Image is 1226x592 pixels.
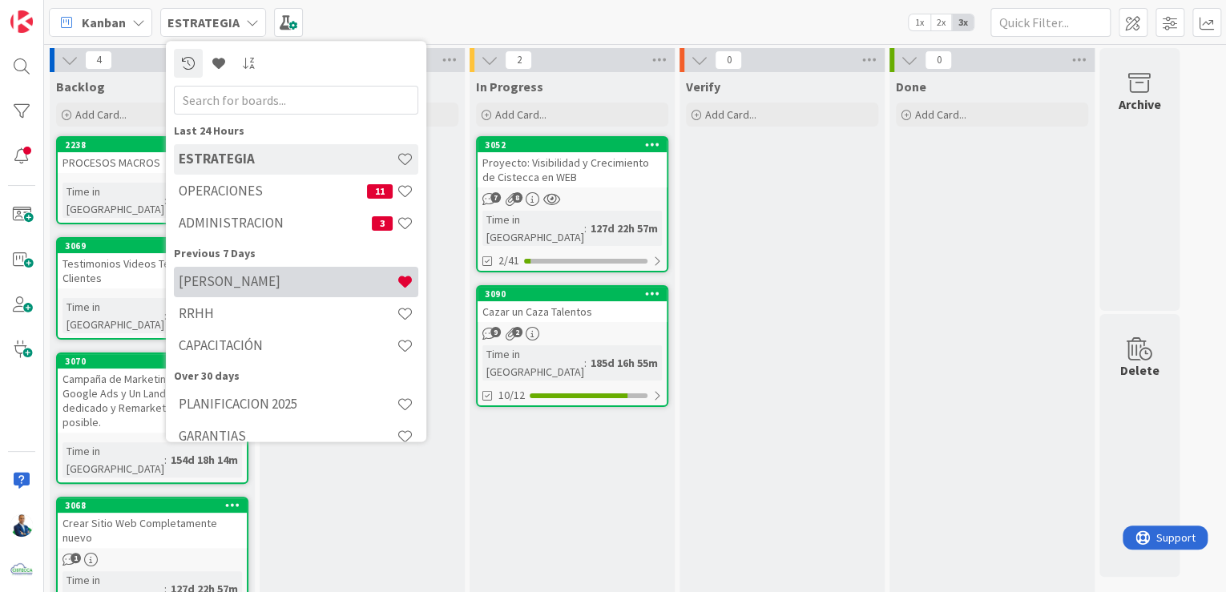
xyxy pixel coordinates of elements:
[498,387,525,404] span: 10/12
[584,219,587,237] span: :
[63,298,164,333] div: Time in [GEOGRAPHIC_DATA]
[925,50,952,70] span: 0
[485,288,667,300] div: 3090
[478,138,667,187] div: 3052Proyecto: Visibilidad y Crecimiento de Cistecca en WEB
[58,513,247,548] div: Crear Sitio Web Completamente nuevo
[705,107,756,122] span: Add Card...
[498,252,519,269] span: 2/41
[715,50,742,70] span: 0
[495,107,546,122] span: Add Card...
[482,345,584,381] div: Time in [GEOGRAPHIC_DATA]
[478,287,667,301] div: 3090
[75,107,127,122] span: Add Card...
[485,139,667,151] div: 3052
[63,442,164,477] div: Time in [GEOGRAPHIC_DATA]
[71,553,81,563] span: 1
[909,14,930,30] span: 1x
[56,352,248,484] a: 3070Campaña de Marketing Digital con Google Ads y Un Landing Page dedicado y Remarketing de ser p...
[1119,95,1161,114] div: Archive
[372,216,393,231] span: 3
[512,327,522,337] span: 2
[58,138,247,173] div: 2238PROCESOS MACROS
[179,215,372,232] h4: ADMINISTRACION
[65,240,247,252] div: 3069
[686,79,720,95] span: Verify
[56,79,105,95] span: Backlog
[512,192,522,203] span: 8
[476,136,668,272] a: 3052Proyecto: Visibilidad y Crecimiento de Cistecca en WEBTime in [GEOGRAPHIC_DATA]:127d 22h 57m2/41
[85,50,112,70] span: 4
[179,429,397,445] h4: GARANTIAS
[930,14,952,30] span: 2x
[58,239,247,253] div: 3069
[990,8,1111,37] input: Quick Filter...
[56,136,248,224] a: 2238PROCESOS MACROSTime in [GEOGRAPHIC_DATA]:423d 20h 40m
[63,183,164,218] div: Time in [GEOGRAPHIC_DATA]
[476,79,543,95] span: In Progress
[174,245,418,262] div: Previous 7 Days
[179,397,397,413] h4: PLANIFICACION 2025
[10,10,33,33] img: Visit kanbanzone.com
[56,237,248,340] a: 3069Testimonios Videos Testimoniales de ClientesTime in [GEOGRAPHIC_DATA]:154d 18h 14m
[915,107,966,122] span: Add Card...
[65,356,247,367] div: 3070
[505,50,532,70] span: 2
[58,368,247,433] div: Campaña de Marketing Digital con Google Ads y Un Landing Page dedicado y Remarketing de ser posible.
[10,514,33,537] img: GA
[58,152,247,173] div: PROCESOS MACROS
[179,338,397,354] h4: CAPACITACIÓN
[179,274,397,290] h4: [PERSON_NAME]
[490,192,501,203] span: 7
[179,151,397,167] h4: ESTRATEGIA
[587,219,662,237] div: 127d 22h 57m
[10,559,33,582] img: avatar
[58,498,247,513] div: 3068
[164,191,167,209] span: :
[58,239,247,288] div: 3069Testimonios Videos Testimoniales de Clientes
[65,139,247,151] div: 2238
[174,368,418,385] div: Over 30 days
[367,184,393,199] span: 11
[482,211,584,246] div: Time in [GEOGRAPHIC_DATA]
[164,307,167,324] span: :
[167,14,240,30] b: ESTRATEGIA
[179,306,397,322] h4: RRHH
[952,14,974,30] span: 3x
[478,152,667,187] div: Proyecto: Visibilidad y Crecimiento de Cistecca en WEB
[896,79,926,95] span: Done
[490,327,501,337] span: 9
[164,451,167,469] span: :
[82,13,126,32] span: Kanban
[65,500,247,511] div: 3068
[167,451,242,469] div: 154d 18h 14m
[174,86,418,115] input: Search for boards...
[478,301,667,322] div: Cazar un Caza Talentos
[478,287,667,322] div: 3090Cazar un Caza Talentos
[1120,360,1159,380] div: Delete
[584,354,587,372] span: :
[476,285,668,407] a: 3090Cazar un Caza TalentosTime in [GEOGRAPHIC_DATA]:185d 16h 55m10/12
[58,354,247,433] div: 3070Campaña de Marketing Digital con Google Ads y Un Landing Page dedicado y Remarketing de ser p...
[58,138,247,152] div: 2238
[179,183,367,199] h4: OPERACIONES
[58,498,247,548] div: 3068Crear Sitio Web Completamente nuevo
[587,354,662,372] div: 185d 16h 55m
[58,253,247,288] div: Testimonios Videos Testimoniales de Clientes
[478,138,667,152] div: 3052
[174,123,418,139] div: Last 24 Hours
[58,354,247,368] div: 3070
[34,2,73,22] span: Support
